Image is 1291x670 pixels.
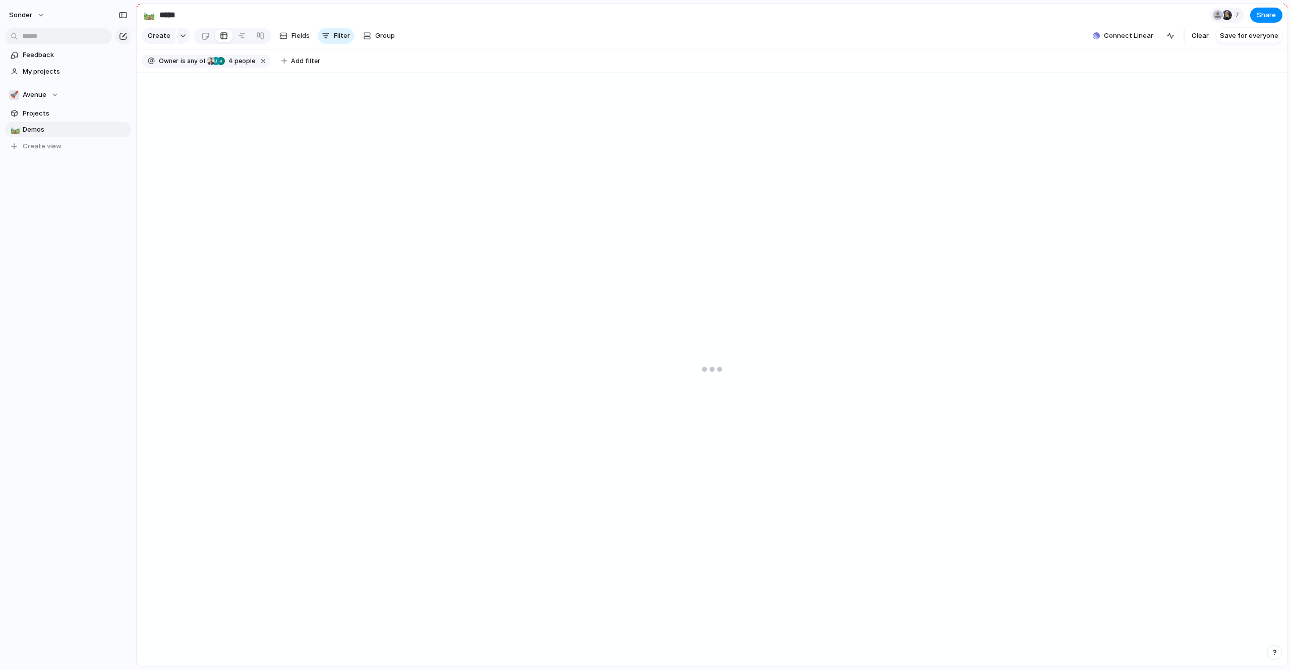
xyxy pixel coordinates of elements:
button: isany of [179,55,207,67]
button: Fields [275,28,314,44]
span: Clear [1192,31,1209,41]
span: is [181,57,186,66]
button: Add filter [275,54,326,68]
span: people [225,57,255,66]
span: Fields [291,31,310,41]
span: Share [1257,10,1276,20]
div: 🛤️ [11,124,18,136]
span: Create [148,31,170,41]
a: My projects [5,64,131,79]
span: Create view [23,141,62,151]
a: 🛤️Demos [5,122,131,137]
span: Feedback [23,50,128,60]
button: sonder [5,7,50,23]
button: 🚀Avenue [5,87,131,102]
button: Group [358,28,400,44]
span: 7 [1235,10,1242,20]
button: Connect Linear [1089,28,1157,43]
button: Create [142,28,175,44]
a: Feedback [5,47,131,63]
button: Filter [318,28,354,44]
span: any of [186,57,205,66]
span: Projects [23,108,128,119]
span: 4 [225,57,234,65]
span: Demos [23,125,128,135]
div: 🛤️ [144,8,155,22]
button: 🛤️ [141,7,157,23]
span: Owner [159,57,179,66]
span: Filter [334,31,350,41]
span: Connect Linear [1104,31,1153,41]
a: Projects [5,106,131,121]
button: Save for everyone [1216,28,1282,44]
button: Create view [5,139,131,154]
span: Save for everyone [1220,31,1278,41]
span: Add filter [291,57,320,66]
span: Group [375,31,395,41]
button: Share [1250,8,1282,23]
span: Avenue [23,90,46,100]
span: My projects [23,67,128,77]
button: 4 people [206,55,257,67]
button: 🛤️ [9,125,19,135]
button: Clear [1188,28,1213,44]
span: sonder [9,10,32,20]
div: 🚀 [9,90,19,100]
